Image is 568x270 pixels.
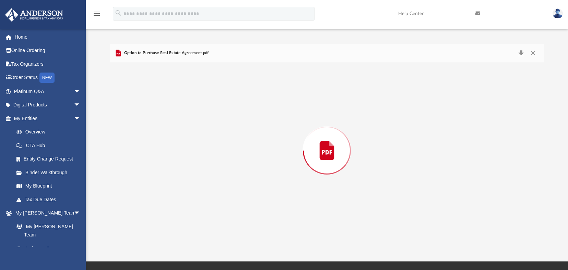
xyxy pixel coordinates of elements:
button: Close [527,48,539,58]
div: NEW [39,73,55,83]
a: My Blueprint [10,179,87,193]
a: Binder Walkthrough [10,166,91,179]
div: Preview [110,44,544,239]
a: menu [93,13,101,18]
img: Anderson Advisors Platinum Portal [3,8,65,22]
span: arrow_drop_down [74,85,87,99]
span: arrow_drop_down [74,98,87,112]
a: My [PERSON_NAME] Teamarrow_drop_down [5,206,87,220]
a: Home [5,30,91,44]
i: search [115,9,122,17]
a: Online Ordering [5,44,91,57]
span: Option to Purchase Real Estate Agreement.pdf [122,50,209,56]
a: Tax Organizers [5,57,91,71]
img: User Pic [553,9,563,18]
a: My [PERSON_NAME] Team [10,220,84,242]
a: Platinum Q&Aarrow_drop_down [5,85,91,98]
button: Download [515,48,527,58]
a: CTA Hub [10,139,91,152]
a: Anderson System [10,242,87,255]
a: Digital Productsarrow_drop_down [5,98,91,112]
a: Entity Change Request [10,152,91,166]
a: Order StatusNEW [5,71,91,85]
span: arrow_drop_down [74,206,87,220]
i: menu [93,10,101,18]
a: My Entitiesarrow_drop_down [5,112,91,125]
span: arrow_drop_down [74,112,87,126]
a: Overview [10,125,91,139]
a: Tax Due Dates [10,193,91,206]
